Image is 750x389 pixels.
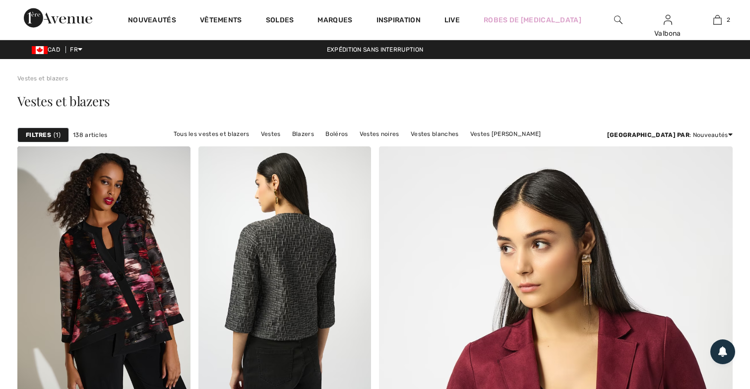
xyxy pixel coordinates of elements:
span: 138 articles [73,130,108,139]
img: Canadian Dollar [32,46,48,54]
span: 2 [727,15,730,24]
a: Vestes [PERSON_NAME] [465,128,546,140]
a: Vestes [256,128,286,140]
a: Tous les vestes et blazers [169,128,254,140]
iframe: Ouvre un widget dans lequel vous pouvez chatter avec l’un de nos agents [686,315,740,339]
span: 1 [54,130,61,139]
a: Robes de [MEDICAL_DATA] [484,15,581,25]
span: Inspiration [376,16,421,26]
a: Nouveautés [128,16,176,26]
span: CAD [32,46,64,53]
a: Se connecter [664,15,672,24]
a: Vestes et blazers [17,75,68,82]
a: Vestes bleues [373,140,424,153]
a: Boléros [320,128,353,140]
div: Valbona [643,28,692,39]
div: : Nouveautés [607,130,733,139]
span: Vestes et blazers [17,92,110,110]
a: 2 [693,14,742,26]
img: recherche [614,14,623,26]
img: Mon panier [713,14,722,26]
a: Soldes [266,16,294,26]
a: Vestes noires [355,128,404,140]
img: Mes infos [664,14,672,26]
a: Vestes blanches [406,128,464,140]
a: Live [444,15,460,25]
a: Vêtements [200,16,242,26]
a: Vestes [PERSON_NAME] [291,140,372,153]
img: 1ère Avenue [24,8,92,28]
a: Marques [317,16,352,26]
a: Blazers [287,128,319,140]
strong: [GEOGRAPHIC_DATA] par [607,131,689,138]
strong: Filtres [26,130,51,139]
span: FR [70,46,82,53]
